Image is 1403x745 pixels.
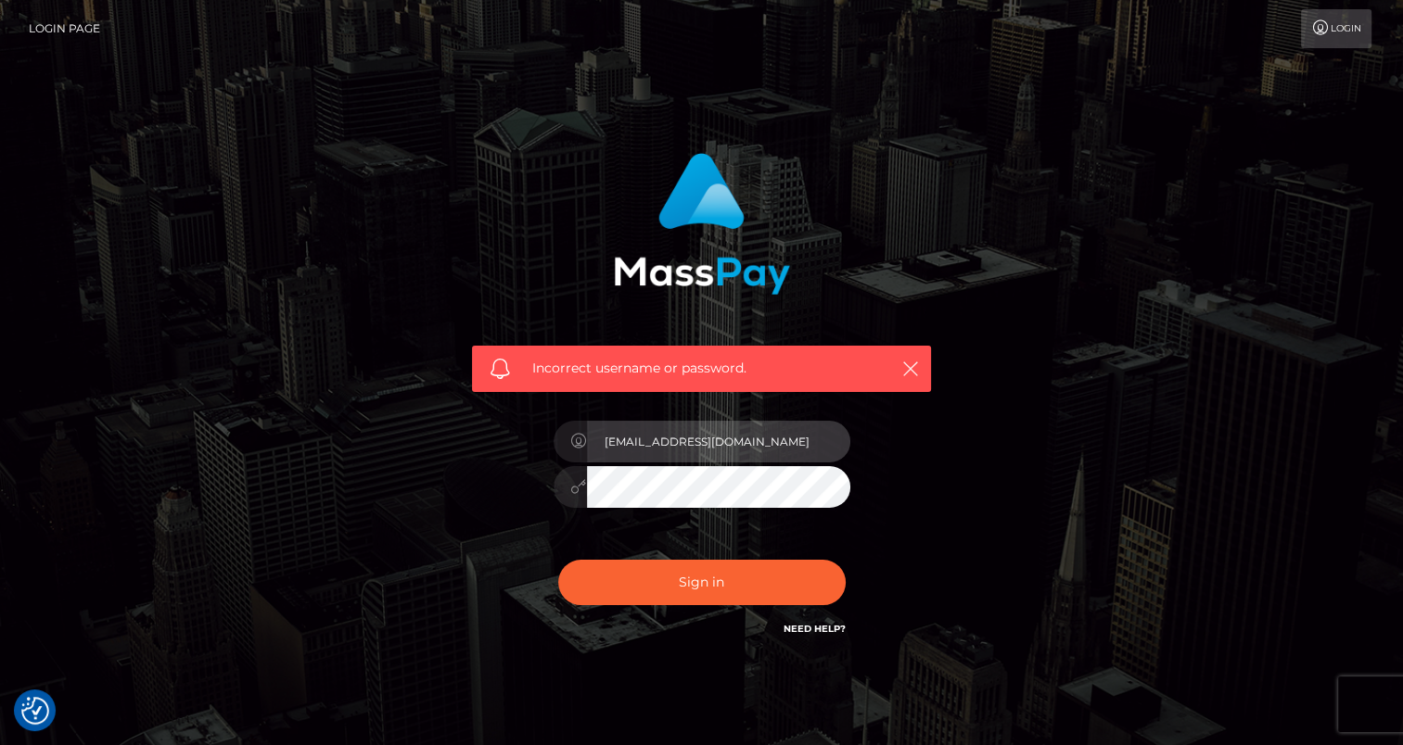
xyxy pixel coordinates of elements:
[21,697,49,725] button: Consent Preferences
[29,9,100,48] a: Login Page
[21,697,49,725] img: Revisit consent button
[1301,9,1371,48] a: Login
[784,623,846,635] a: Need Help?
[558,560,846,605] button: Sign in
[587,421,850,462] input: Username...
[614,153,790,295] img: MassPay Login
[532,359,871,378] span: Incorrect username or password.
